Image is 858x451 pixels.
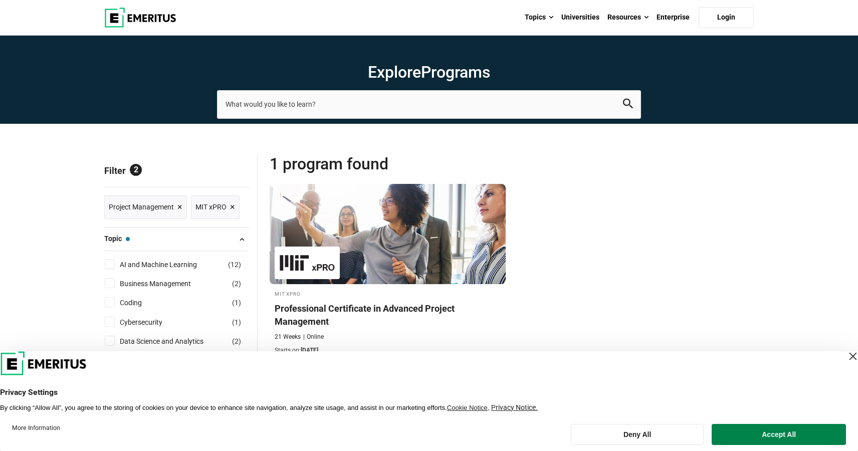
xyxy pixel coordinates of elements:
[104,195,187,219] a: Project Management ×
[232,336,241,347] span: ( )
[120,317,182,328] a: Cybersecurity
[104,232,249,247] button: Topic
[699,7,754,28] a: Login
[303,333,324,341] p: Online
[301,347,318,354] span: [DATE]
[217,90,641,118] input: search-page
[130,164,142,176] span: 2
[270,184,506,355] a: Project Management Course by MIT xPRO - September 11, 2025 MIT xPRO MIT xPRO Professional Certifi...
[270,154,512,174] span: 1 Program found
[104,233,130,244] span: Topic
[275,289,501,298] h4: MIT xPRO
[177,200,182,214] span: ×
[120,259,217,270] a: AI and Machine Learning
[623,101,633,111] a: search
[217,62,641,82] h1: Explore
[232,278,241,289] span: ( )
[195,201,227,212] span: MIT xPRO
[230,200,235,214] span: ×
[109,201,174,212] span: Project Management
[228,259,241,270] span: ( )
[120,278,211,289] a: Business Management
[280,252,335,274] img: MIT xPRO
[120,297,162,308] a: Coding
[218,165,249,178] a: Reset all
[191,195,240,219] a: MIT xPRO ×
[232,317,241,328] span: ( )
[235,337,239,345] span: 2
[275,346,501,355] p: Starts on:
[235,299,239,307] span: 1
[120,336,224,347] a: Data Science and Analytics
[270,184,506,284] img: Professional Certificate in Advanced Project Management | Online Project Management Course
[232,297,241,308] span: ( )
[231,261,239,269] span: 12
[235,318,239,326] span: 1
[421,63,490,82] span: Programs
[104,154,249,187] p: Filter
[235,280,239,288] span: 2
[623,99,633,110] button: search
[275,333,301,341] p: 21 Weeks
[275,302,501,327] h4: Professional Certificate in Advanced Project Management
